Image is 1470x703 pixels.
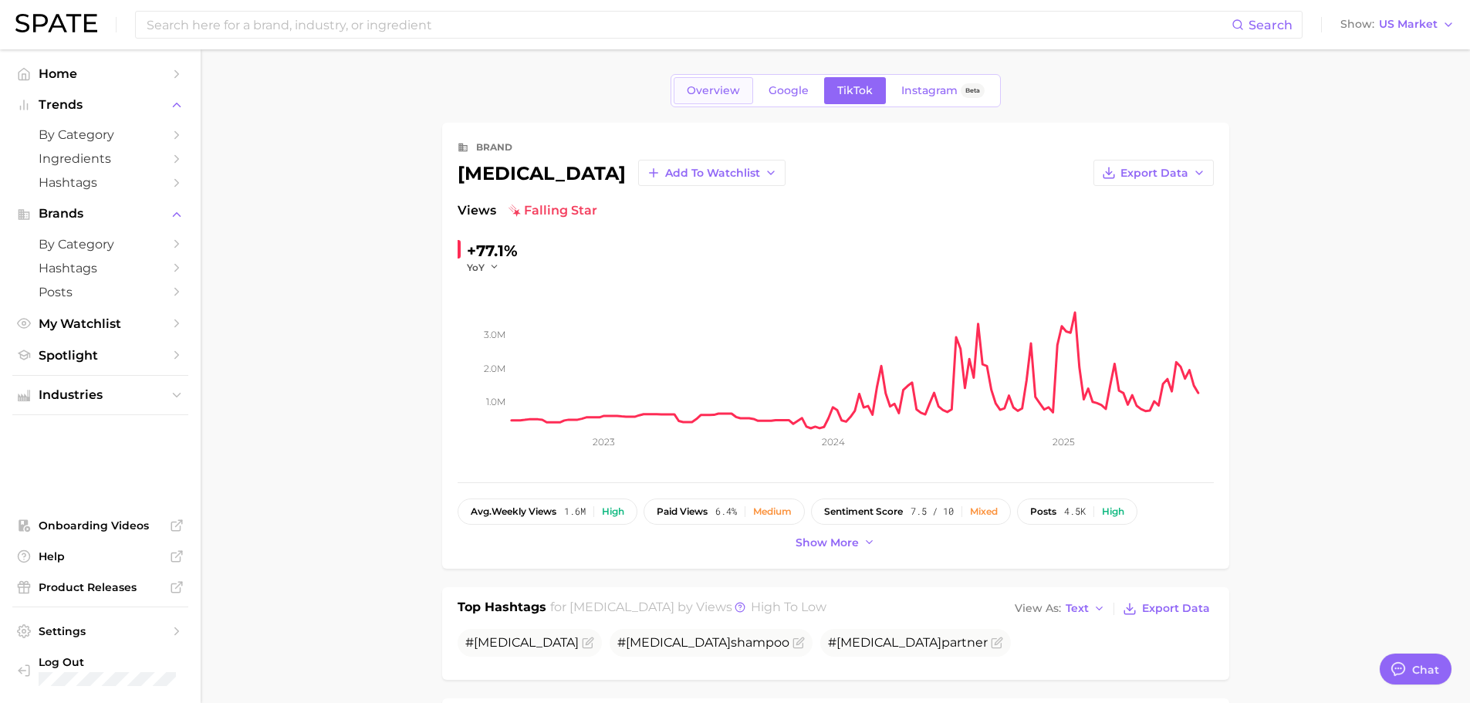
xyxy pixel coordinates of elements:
[39,66,162,81] span: Home
[751,600,826,614] span: high to low
[1379,20,1438,29] span: US Market
[39,316,162,331] span: My Watchlist
[39,655,221,669] span: Log Out
[12,312,188,336] a: My Watchlist
[12,256,188,280] a: Hashtags
[1102,506,1124,517] div: High
[12,123,188,147] a: by Category
[12,514,188,537] a: Onboarding Videos
[1093,160,1214,186] button: Export Data
[1340,20,1374,29] span: Show
[991,637,1003,649] button: Flag as miscategorized or irrelevant
[569,600,674,614] span: [MEDICAL_DATA]
[484,329,505,340] tspan: 3.0m
[824,506,903,517] span: sentiment score
[657,506,708,517] span: paid views
[458,201,496,220] span: Views
[1249,18,1293,32] span: Search
[755,77,822,104] a: Google
[39,519,162,532] span: Onboarding Videos
[458,598,546,620] h1: Top Hashtags
[665,167,760,180] span: Add to Watchlist
[1064,506,1086,517] span: 4.5k
[467,261,485,274] span: YoY
[550,598,826,620] h2: for by Views
[796,536,859,549] span: Show more
[593,436,615,448] tspan: 2023
[1053,436,1075,448] tspan: 2025
[39,127,162,142] span: by Category
[471,505,492,517] abbr: average
[828,635,988,650] span: # partner
[484,362,505,373] tspan: 2.0m
[644,499,805,525] button: paid views6.4%Medium
[12,147,188,171] a: Ingredients
[39,580,162,594] span: Product Releases
[1015,604,1061,613] span: View As
[970,506,998,517] div: Mixed
[458,160,786,186] div: [MEDICAL_DATA]
[888,77,998,104] a: InstagramBeta
[12,343,188,367] a: Spotlight
[509,204,521,217] img: falling star
[687,84,740,97] span: Overview
[836,635,941,650] span: [MEDICAL_DATA]
[12,384,188,407] button: Industries
[626,635,731,650] span: [MEDICAL_DATA]
[12,232,188,256] a: by Category
[824,77,886,104] a: TikTok
[1119,598,1213,620] button: Export Data
[12,62,188,86] a: Home
[1030,506,1056,517] span: posts
[15,14,97,32] img: SPATE
[509,201,597,220] span: falling star
[12,280,188,304] a: Posts
[1142,602,1210,615] span: Export Data
[465,635,579,650] span: #
[837,84,873,97] span: TikTok
[39,549,162,563] span: Help
[39,98,162,112] span: Trends
[602,506,624,517] div: High
[145,12,1232,38] input: Search here for a brand, industry, or ingredient
[471,506,556,517] span: weekly views
[769,84,809,97] span: Google
[911,506,954,517] span: 7.5 / 10
[1337,15,1458,35] button: ShowUS Market
[617,635,789,650] span: # shampoo
[39,207,162,221] span: Brands
[12,202,188,225] button: Brands
[564,506,586,517] span: 1.6m
[476,138,512,157] div: brand
[39,151,162,166] span: Ingredients
[39,348,162,363] span: Spotlight
[1017,499,1137,525] button: posts4.5kHigh
[12,651,188,691] a: Log out. Currently logged in with e-mail dana.cohen@emersongroup.com.
[12,576,188,599] a: Product Releases
[39,388,162,402] span: Industries
[638,160,786,186] button: Add to Watchlist
[12,171,188,194] a: Hashtags
[792,532,880,553] button: Show more
[715,506,737,517] span: 6.4%
[582,637,594,649] button: Flag as miscategorized or irrelevant
[39,175,162,190] span: Hashtags
[458,499,637,525] button: avg.weekly views1.6mHigh
[12,545,188,568] a: Help
[39,624,162,638] span: Settings
[811,499,1011,525] button: sentiment score7.5 / 10Mixed
[39,261,162,275] span: Hashtags
[901,84,958,97] span: Instagram
[474,635,579,650] span: [MEDICAL_DATA]
[467,238,518,263] div: +77.1%
[822,436,845,448] tspan: 2024
[486,396,505,407] tspan: 1.0m
[965,84,980,97] span: Beta
[1066,604,1089,613] span: Text
[39,237,162,252] span: by Category
[753,506,792,517] div: Medium
[1120,167,1188,180] span: Export Data
[1011,599,1110,619] button: View AsText
[39,285,162,299] span: Posts
[12,93,188,117] button: Trends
